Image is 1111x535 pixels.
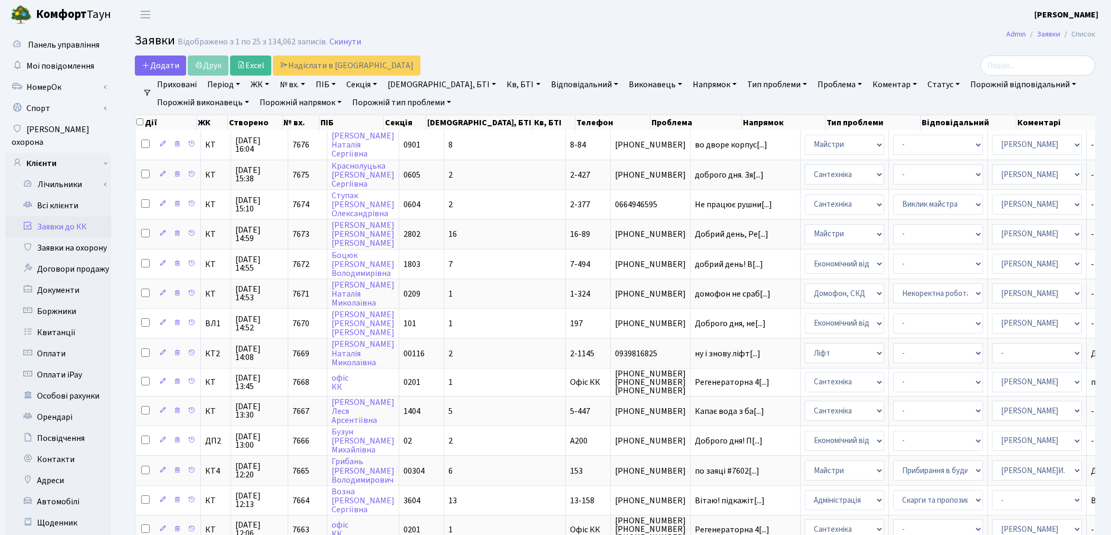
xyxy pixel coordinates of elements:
[235,255,283,272] span: [DATE] 14:55
[695,405,764,417] span: Капає вода з ба[...]
[332,486,394,515] a: Возна[PERSON_NAME]Сергіївна
[205,171,226,179] span: КТ
[695,376,769,388] span: Регенераторна 4[...]
[615,349,686,358] span: 0939816825
[615,200,686,209] span: 0664946595
[319,115,384,130] th: ПІБ
[332,309,394,338] a: [PERSON_NAME][PERSON_NAME][PERSON_NAME]
[5,153,111,174] a: Клієнти
[403,169,420,181] span: 0605
[292,465,309,477] span: 7665
[570,199,590,210] span: 2-377
[5,34,111,56] a: Панель управління
[205,525,226,534] span: КТ
[5,322,111,343] a: Квитанції
[695,228,768,240] span: Добрий день, Ре[...]
[132,6,159,23] button: Переключити навігацію
[615,290,686,298] span: [PHONE_NUMBER]
[246,76,273,94] a: ЖК
[615,230,686,238] span: [PHONE_NUMBER]
[615,260,686,269] span: [PHONE_NUMBER]
[5,364,111,385] a: Оплати iPay
[5,237,111,259] a: Заявки на охорону
[570,169,590,181] span: 2-427
[570,348,594,359] span: 2-1145
[235,345,283,362] span: [DATE] 14:08
[813,76,866,94] a: Проблема
[255,94,346,112] a: Порожній напрямок
[650,115,741,130] th: Проблема
[5,280,111,301] a: Документи
[135,115,197,130] th: Дії
[1016,115,1106,130] th: Коментарі
[205,349,226,358] span: КТ2
[235,492,283,509] span: [DATE] 12:13
[403,435,412,447] span: 02
[570,405,590,417] span: 5-447
[205,496,226,505] span: КТ
[228,115,282,130] th: Створено
[230,56,271,76] a: Excel
[403,405,420,417] span: 1404
[205,290,226,298] span: КТ
[695,495,765,506] span: Вітаю! підкажіт[...]
[695,288,770,300] span: домофон не сраб[...]
[403,199,420,210] span: 0604
[384,115,426,130] th: Секція
[153,94,253,112] a: Порожній виконавець
[695,259,763,270] span: добрий день! В[...]
[448,288,453,300] span: 1
[403,348,425,359] span: 00116
[448,348,453,359] span: 2
[235,462,283,479] span: [DATE] 12:20
[695,139,767,151] span: во дворе корпус[...]
[1034,8,1098,21] a: [PERSON_NAME]
[205,378,226,386] span: КТ
[11,4,32,25] img: logo.png
[448,228,457,240] span: 16
[742,115,825,130] th: Напрямок
[403,288,420,300] span: 0209
[1037,29,1060,40] a: Заявки
[205,200,226,209] span: КТ
[205,230,226,238] span: КТ
[348,94,455,112] a: Порожній тип проблеми
[448,376,453,388] span: 1
[5,428,111,449] a: Посвідчення
[332,372,348,393] a: офісКК
[615,467,686,475] span: [PHONE_NUMBER]
[547,76,622,94] a: Відповідальний
[332,250,394,279] a: Боцюк[PERSON_NAME]Володимирівна
[205,260,226,269] span: КТ
[502,76,544,94] a: Кв, БТІ
[36,6,87,23] b: Комфорт
[342,76,381,94] a: Секція
[533,115,575,130] th: Кв, БТІ
[403,495,420,506] span: 3604
[5,491,111,512] a: Автомобілі
[448,259,453,270] span: 7
[570,435,587,447] span: А200
[403,318,416,329] span: 101
[12,174,111,195] a: Лічильники
[36,6,111,24] span: Таун
[426,115,533,130] th: [DEMOGRAPHIC_DATA], БТІ
[695,199,772,210] span: Не працює рушни[...]
[235,196,283,213] span: [DATE] 15:10
[5,216,111,237] a: Заявки до КК
[5,449,111,470] a: Контакти
[235,136,283,153] span: [DATE] 16:04
[205,141,226,149] span: КТ
[570,259,590,270] span: 7-494
[448,465,453,477] span: 6
[205,319,226,328] span: ВЛ1
[403,259,420,270] span: 1803
[292,259,309,270] span: 7672
[292,199,309,210] span: 7674
[695,348,760,359] span: ну і знову ліфт[...]
[1006,29,1026,40] a: Admin
[292,169,309,181] span: 7675
[205,407,226,416] span: КТ
[695,169,764,181] span: доброго дня. Зя[...]
[135,56,186,76] a: Додати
